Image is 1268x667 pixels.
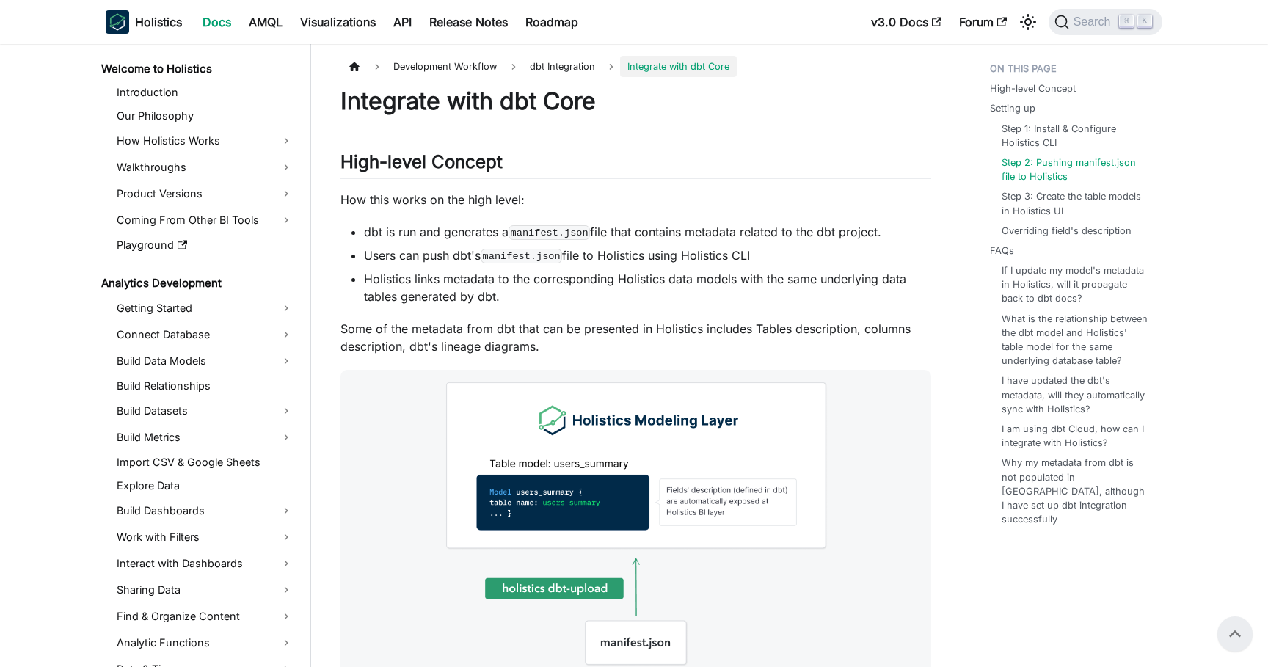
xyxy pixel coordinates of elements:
nav: Breadcrumbs [340,56,931,77]
a: Interact with Dashboards [112,552,298,575]
a: Product Versions [112,182,298,205]
a: Home page [340,56,368,77]
a: Step 1: Install & Configure Holistics CLI [1002,122,1148,150]
p: Some of the metadata from dbt that can be presented in Holistics includes Tables description, col... [340,320,931,355]
a: Connect Database [112,323,298,346]
li: Holistics links metadata to the corresponding Holistics data models with the same underlying data... [364,270,931,305]
a: Welcome to Holistics [97,59,298,79]
a: dbt Integration [522,56,602,77]
span: Integrate with dbt Core [620,56,737,77]
span: dbt Integration [530,61,595,72]
a: Why my metadata from dbt is not populated in [GEOGRAPHIC_DATA], although I have set up dbt integr... [1002,456,1148,526]
a: API [385,10,420,34]
li: Users can push dbt's file to Holistics using Holistics CLI [364,247,931,264]
span: Search [1069,15,1120,29]
a: I am using dbt Cloud, how can I integrate with Holistics? [1002,422,1148,450]
a: What is the relationship between the dbt model and Holistics' table model for the same underlying... [1002,312,1148,368]
a: Visualizations [291,10,385,34]
a: Build Data Models [112,349,298,373]
a: FAQs [990,244,1014,258]
a: Setting up [990,101,1035,115]
a: Coming From Other BI Tools [112,208,298,232]
span: Development Workflow [386,56,504,77]
kbd: K [1137,15,1152,28]
a: How Holistics Works [112,129,298,153]
img: Holistics [106,10,129,34]
p: How this works on the high level: [340,191,931,208]
a: Our Philosophy [112,106,298,126]
a: Sharing Data [112,578,298,602]
a: Build Relationships [112,376,298,396]
a: I have updated the dbt's metadata, will they automatically sync with Holistics? [1002,373,1148,416]
a: If I update my model's metadata in Holistics, will it propagate back to dbt docs? [1002,263,1148,306]
a: Step 3: Create the table models in Holistics UI [1002,189,1148,217]
button: Switch between dark and light mode (currently light mode) [1016,10,1040,34]
a: Build Dashboards [112,499,298,522]
nav: Docs sidebar [91,44,311,667]
h1: Integrate with dbt Core [340,87,931,116]
kbd: ⌘ [1119,15,1134,28]
a: Walkthroughs [112,156,298,179]
a: Explore Data [112,475,298,496]
a: Import CSV & Google Sheets [112,452,298,473]
a: Forum [950,10,1016,34]
a: Docs [194,10,240,34]
code: manifest.json [481,249,562,263]
a: Analytic Functions [112,631,298,655]
a: Release Notes [420,10,517,34]
li: dbt is run and generates a file that contains metadata related to the dbt project. [364,223,931,241]
button: Search (Command+K) [1049,9,1162,35]
a: v3.0 Docs [862,10,950,34]
a: HolisticsHolistics [106,10,182,34]
a: Analytics Development [97,273,298,294]
a: Step 2: Pushing manifest.json file to Holistics [1002,156,1148,183]
a: AMQL [240,10,291,34]
button: Scroll back to top [1217,616,1253,652]
a: High-level Concept [990,81,1076,95]
a: Find & Organize Content [112,605,298,628]
a: Getting Started [112,296,298,320]
code: manifest.json [509,225,590,240]
a: Introduction [112,82,298,103]
a: Playground [112,235,298,255]
a: Build Metrics [112,426,298,449]
a: Build Datasets [112,399,298,423]
h2: High-level Concept [340,151,931,179]
a: Overriding field's description [1002,224,1132,238]
a: Roadmap [517,10,587,34]
b: Holistics [135,13,182,31]
a: Work with Filters [112,525,298,549]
